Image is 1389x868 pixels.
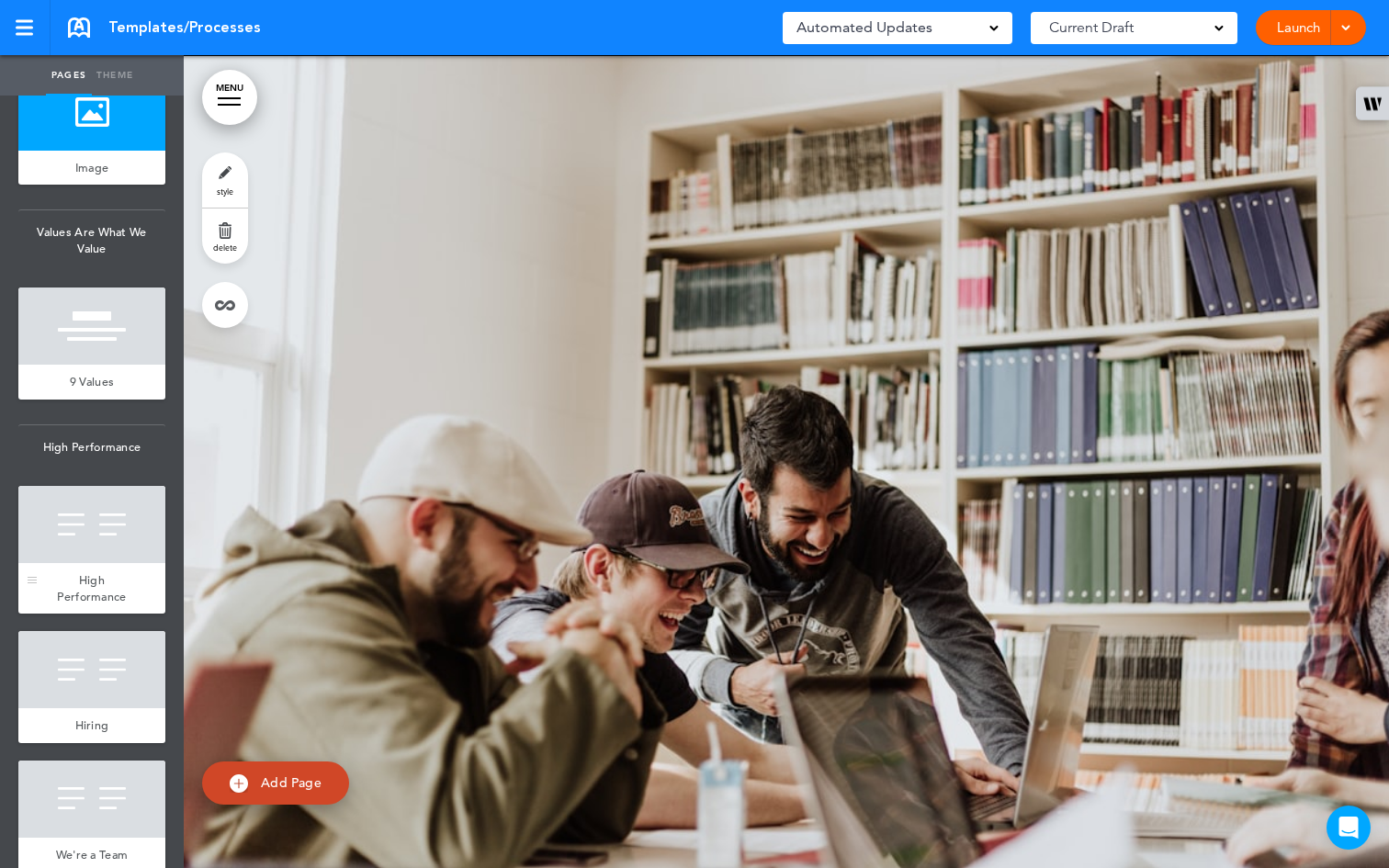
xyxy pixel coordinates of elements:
[230,774,248,793] img: add.svg
[18,425,165,469] span: High Performance
[18,708,165,743] a: Hiring
[56,847,129,862] span: We're a Team
[108,17,261,38] span: Templates/Processes
[1049,15,1134,40] span: Current Draft
[202,209,248,264] a: delete
[46,55,92,96] a: Pages
[202,152,248,208] a: style
[92,55,138,96] a: Theme
[57,572,126,604] span: High Performance
[18,563,165,614] a: High Performance
[1270,10,1327,45] a: Launch
[261,774,322,791] span: Add Page
[18,365,165,400] a: 9 Values
[75,160,109,175] span: Image
[18,151,165,186] a: Image
[1327,806,1371,850] div: Open Intercom Messenger
[70,374,114,389] span: 9 Values
[202,70,257,125] a: MENU
[202,761,349,805] a: Add Page
[796,15,932,40] span: Automated Updates
[213,242,237,253] span: delete
[18,210,165,270] span: Values Are What We Value
[217,186,233,197] span: style
[75,717,109,733] span: Hiring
